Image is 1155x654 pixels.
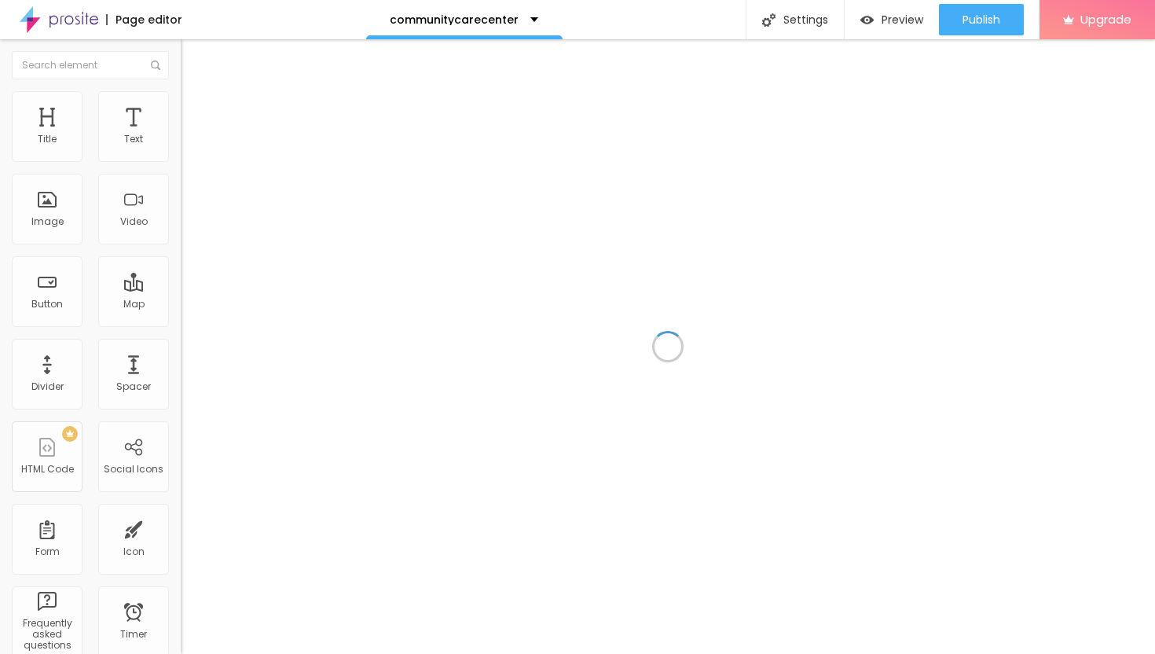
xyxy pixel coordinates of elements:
div: Spacer [116,381,151,392]
div: Divider [31,381,64,392]
div: Map [123,299,145,310]
img: view-1.svg [860,13,874,27]
div: Button [31,299,63,310]
div: Page editor [106,14,182,25]
span: Preview [882,13,923,26]
div: Image [31,216,64,227]
div: HTML Code [21,464,74,475]
span: Publish [962,13,1000,26]
div: Video [120,216,148,227]
div: Title [38,134,57,145]
div: Icon [123,546,145,557]
div: Social Icons [104,464,163,475]
button: Preview [845,4,939,35]
div: Timer [120,629,147,640]
span: Upgrade [1080,13,1131,26]
p: communitycarecenter [390,14,519,25]
div: Form [35,546,60,557]
div: Text [124,134,143,145]
div: Frequently asked questions [16,618,78,652]
img: Icone [762,13,775,27]
button: Publish [939,4,1024,35]
input: Search element [12,51,169,79]
img: Icone [151,61,160,70]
